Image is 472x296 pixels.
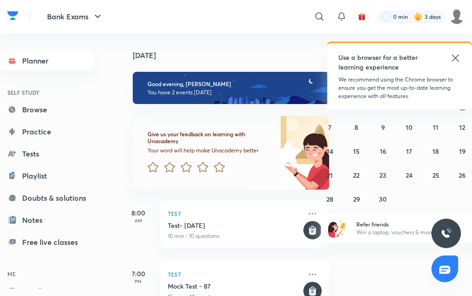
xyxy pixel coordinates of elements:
img: avatar [358,12,366,21]
p: Your word will help make Unacademy better [147,147,274,154]
p: 10 min • 10 questions [168,232,301,240]
h6: Give us your feedback on learning with Unacademy [147,131,274,145]
abbr: September 21, 2025 [327,171,333,180]
abbr: September 22, 2025 [353,171,360,180]
abbr: September 25, 2025 [432,171,439,180]
button: September 14, 2025 [323,144,337,158]
button: September 23, 2025 [376,168,390,182]
img: streak [413,12,423,21]
abbr: September 23, 2025 [379,171,386,180]
h5: Test- 5th Sep, 2025 [168,221,301,230]
abbr: September 11, 2025 [433,123,438,132]
abbr: September 30, 2025 [379,195,387,203]
h5: Use a browser for a better learning experience [338,52,430,72]
p: Test [168,269,301,280]
abbr: September 16, 2025 [380,147,386,156]
img: ttu [441,228,452,239]
button: September 11, 2025 [428,120,443,134]
abbr: September 8, 2025 [354,123,358,132]
h4: [DATE] [133,52,338,59]
abbr: September 12, 2025 [459,123,465,132]
button: September 26, 2025 [455,168,470,182]
abbr: September 24, 2025 [406,171,413,180]
p: PM [120,279,157,284]
button: avatar [354,9,369,24]
abbr: September 10, 2025 [406,123,413,132]
img: Company Logo [7,9,18,23]
abbr: September 14, 2025 [327,147,333,156]
abbr: September 7, 2025 [328,123,331,132]
p: You have 2 events [DATE] [147,89,314,96]
abbr: September 17, 2025 [406,147,412,156]
p: AM [120,218,157,223]
button: September 17, 2025 [402,144,417,158]
abbr: September 26, 2025 [459,171,466,180]
button: September 24, 2025 [402,168,417,182]
button: September 12, 2025 [455,120,470,134]
button: September 16, 2025 [376,144,390,158]
button: September 18, 2025 [428,144,443,158]
abbr: September 18, 2025 [432,147,439,156]
img: feedback_image [243,116,329,190]
p: Test [168,208,301,219]
button: September 22, 2025 [349,168,364,182]
button: September 25, 2025 [428,168,443,182]
button: September 28, 2025 [323,192,337,206]
button: September 30, 2025 [376,192,390,206]
button: Bank Exams [41,7,109,26]
abbr: September 28, 2025 [326,195,333,203]
button: September 15, 2025 [349,144,364,158]
h5: Mock Test - 87 [168,282,301,291]
a: Company Logo [7,9,18,25]
button: September 19, 2025 [455,144,470,158]
h6: Refer friends [356,220,470,228]
p: Win a laptop, vouchers & more [356,228,470,237]
h5: 8:00 [120,208,157,218]
abbr: September 19, 2025 [459,147,466,156]
button: September 29, 2025 [349,192,364,206]
abbr: September 15, 2025 [353,147,360,156]
button: September 9, 2025 [376,120,390,134]
button: September 7, 2025 [323,120,337,134]
abbr: September 9, 2025 [381,123,385,132]
img: referral [328,219,347,238]
h6: Good evening, [PERSON_NAME] [147,81,314,87]
button: September 8, 2025 [349,120,364,134]
h5: 7:00 [120,269,157,279]
p: We recommend using the Chrome browser to ensure you get the most up-to-date learning experience w... [338,75,461,100]
img: snehal rajesh [449,9,465,24]
abbr: September 29, 2025 [353,195,360,203]
button: September 10, 2025 [402,120,417,134]
img: evening [133,72,329,104]
button: September 21, 2025 [323,168,337,182]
